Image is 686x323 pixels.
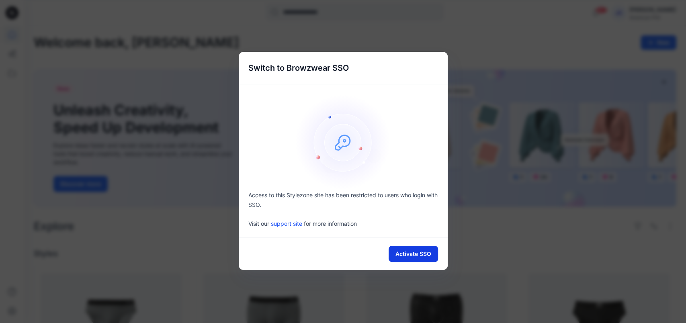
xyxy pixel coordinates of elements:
p: Access to this Stylezone site has been restricted to users who login with SSO. [248,190,438,210]
p: Visit our for more information [248,219,438,228]
button: Activate SSO [389,246,438,262]
h5: Switch to Browzwear SSO [239,52,358,84]
img: onboarding-sz2.46497b1a466840e1406823e529e1e164.svg [295,94,391,190]
a: support site [271,220,302,227]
